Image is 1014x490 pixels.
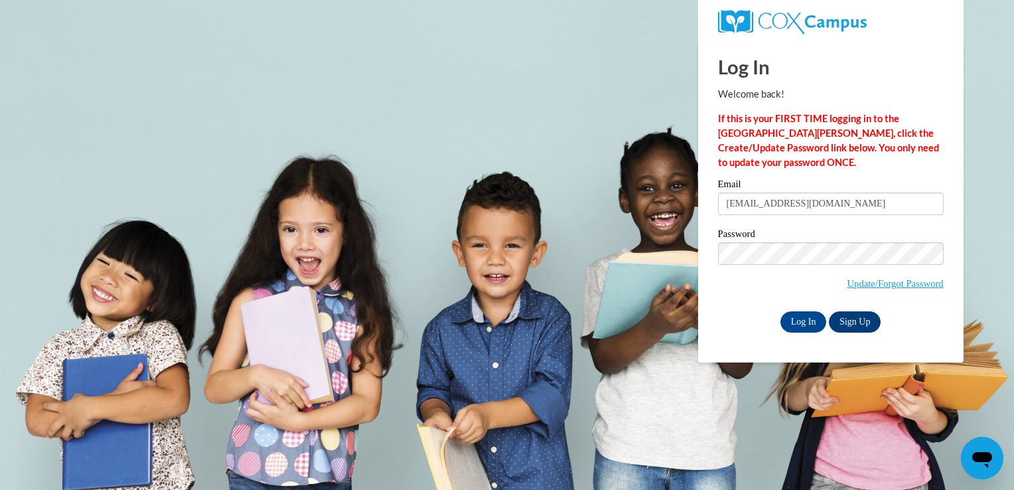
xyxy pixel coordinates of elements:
[718,113,939,168] strong: If this is your FIRST TIME logging in to the [GEOGRAPHIC_DATA][PERSON_NAME], click the Create/Upd...
[718,179,944,193] label: Email
[718,87,944,102] p: Welcome back!
[718,10,867,34] img: COX Campus
[718,10,944,34] a: COX Campus
[829,311,881,333] a: Sign Up
[718,229,944,242] label: Password
[780,311,827,333] input: Log In
[961,437,1003,479] iframe: Button to launch messaging window
[718,53,944,80] h1: Log In
[847,278,944,289] a: Update/Forgot Password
